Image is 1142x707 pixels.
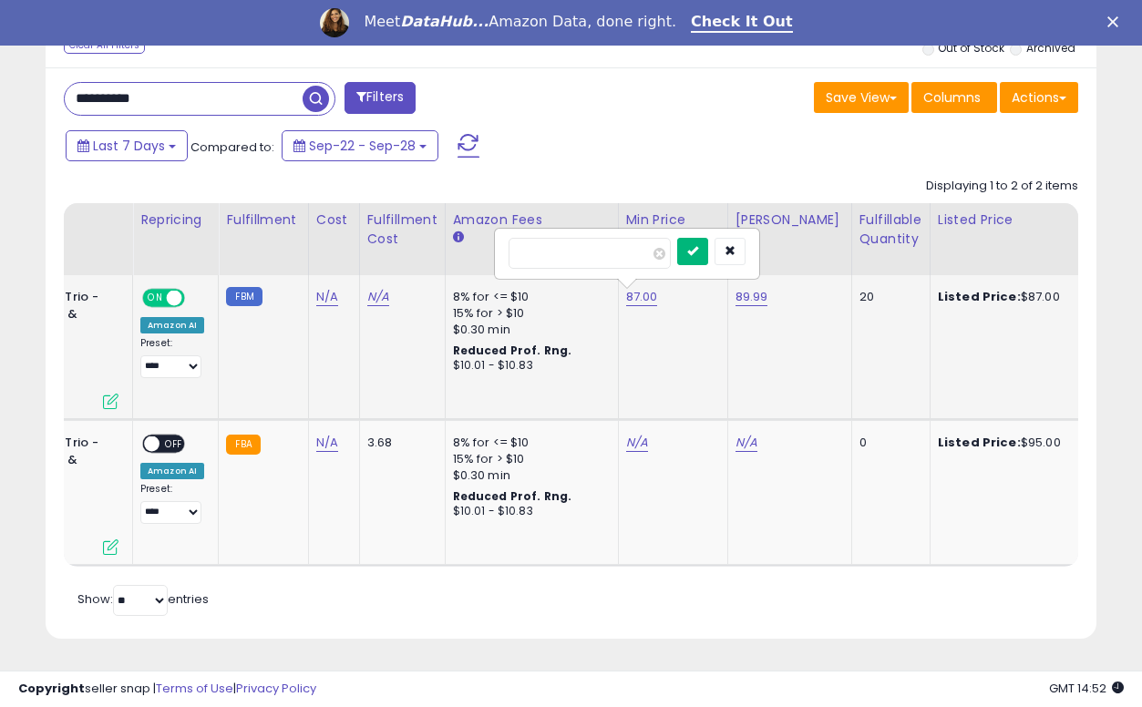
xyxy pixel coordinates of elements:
div: [PERSON_NAME] [736,210,844,230]
a: N/A [367,288,389,306]
div: Amazon AI [140,317,204,333]
div: Fulfillable Quantity [859,210,922,249]
b: Reduced Prof. Rng. [453,343,572,358]
div: 8% for <= $10 [453,289,604,305]
div: $10.01 - $10.83 [453,504,604,519]
span: OFF [182,291,211,306]
div: Preset: [140,483,204,524]
div: Meet Amazon Data, done right. [364,13,676,31]
span: Columns [923,88,981,107]
span: Sep-22 - Sep-28 [309,137,416,155]
div: 8% for <= $10 [453,435,604,451]
div: Cost [316,210,352,230]
a: N/A [316,434,338,452]
div: Amazon AI [140,463,204,479]
div: $0.30 min [453,467,604,484]
div: Amazon Fees [453,210,611,230]
div: Preset: [140,337,204,378]
span: Compared to: [190,138,274,156]
button: Filters [345,82,416,114]
a: Privacy Policy [236,680,316,697]
span: Show: entries [77,590,209,608]
button: Sep-22 - Sep-28 [282,130,438,161]
label: Out of Stock [938,40,1004,56]
i: DataHub... [400,13,489,30]
img: Profile image for Georgie [320,8,349,37]
div: $0.30 min [453,322,604,338]
a: N/A [316,288,338,306]
div: $95.00 [938,435,1089,451]
a: 87.00 [626,288,658,306]
b: Listed Price: [938,434,1021,451]
strong: Copyright [18,680,85,697]
div: Min Price [626,210,720,230]
small: FBM [226,287,262,306]
span: ON [144,291,167,306]
div: $87.00 [938,289,1089,305]
a: N/A [736,434,757,452]
div: Fulfillment Cost [367,210,437,249]
div: 15% for > $10 [453,451,604,467]
a: Check It Out [691,13,793,33]
button: Save View [814,82,909,113]
button: Columns [911,82,997,113]
div: 15% for > $10 [453,305,604,322]
span: Last 7 Days [93,137,165,155]
small: Amazon Fees. [453,230,464,246]
small: FBA [226,435,260,455]
div: 3.68 [367,435,431,451]
div: Listed Price [938,210,1096,230]
span: 2025-10-7 14:52 GMT [1049,680,1124,697]
div: Fulfillment [226,210,300,230]
b: Listed Price: [938,288,1021,305]
a: N/A [626,434,648,452]
div: Displaying 1 to 2 of 2 items [926,178,1078,195]
div: Repricing [140,210,211,230]
div: seller snap | | [18,681,316,698]
button: Actions [1000,82,1078,113]
a: Terms of Use [156,680,233,697]
div: 20 [859,289,916,305]
label: Archived [1026,40,1075,56]
div: 0 [859,435,916,451]
a: 89.99 [736,288,768,306]
button: Last 7 Days [66,130,188,161]
div: $10.01 - $10.83 [453,358,604,374]
b: Reduced Prof. Rng. [453,488,572,504]
div: Close [1107,16,1126,27]
span: OFF [159,436,189,452]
